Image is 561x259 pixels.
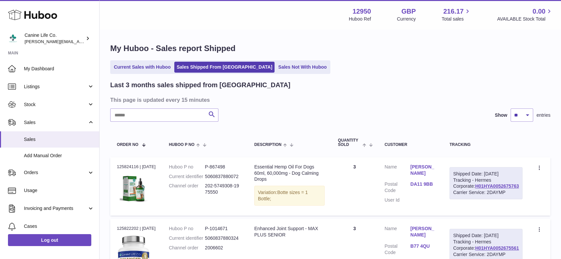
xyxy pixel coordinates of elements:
[174,62,275,73] a: Sales Shipped From [GEOGRAPHIC_DATA]
[475,183,519,189] a: H01HYA0052675763
[410,164,436,176] a: [PERSON_NAME]
[410,181,436,187] a: DA11 9BB
[495,112,507,118] label: Show
[384,181,410,194] dt: Postal Code
[536,112,550,118] span: entries
[410,226,436,238] a: [PERSON_NAME]
[24,84,87,90] span: Listings
[384,226,410,240] dt: Name
[117,143,138,147] span: Order No
[169,173,205,180] dt: Current identifier
[410,243,436,249] a: B77 4QU
[205,183,241,195] dd: 202-5749308-1975550
[169,226,205,232] dt: Huboo P no
[254,164,325,183] div: Essential Hemp Oil For Dogs 60ml, 60,000mg - Dog Calming Drops
[254,186,325,206] div: Variation:
[449,167,522,200] div: Tracking - Hermes Corporate:
[443,7,463,16] span: 216.17
[24,153,94,159] span: Add Manual Order
[24,187,94,194] span: Usage
[254,143,281,147] span: Description
[25,39,133,44] span: [PERSON_NAME][EMAIL_ADDRESS][DOMAIN_NAME]
[117,172,150,205] img: clsg-1-pack-shot-in-2000x2000px.jpg
[110,43,550,54] h1: My Huboo - Sales report Shipped
[338,138,361,147] span: Quantity Sold
[205,173,241,180] dd: 5060837880072
[24,101,87,108] span: Stock
[205,235,241,241] dd: 5060837880324
[24,136,94,143] span: Sales
[169,235,205,241] dt: Current identifier
[349,16,371,22] div: Huboo Ref
[205,164,241,170] dd: P-867498
[169,143,195,147] span: Huboo P no
[24,223,94,229] span: Cases
[24,119,87,126] span: Sales
[532,7,545,16] span: 0.00
[353,7,371,16] strong: 12950
[475,245,519,251] a: H01HYA0052675561
[384,197,410,203] dt: User Id
[24,66,94,72] span: My Dashboard
[384,243,410,256] dt: Postal Code
[110,81,290,90] h2: Last 3 months sales shipped from [GEOGRAPHIC_DATA]
[8,234,91,246] a: Log out
[497,16,553,22] span: AVAILABLE Stock Total
[112,62,173,73] a: Current Sales with Huboo
[169,183,205,195] dt: Channel order
[276,62,329,73] a: Sales Not With Huboo
[258,190,308,201] span: Botte sizes = 1 Bottle;
[25,32,84,45] div: Canine Life Co.
[397,16,416,22] div: Currency
[453,171,519,177] div: Shipped Date: [DATE]
[24,205,87,212] span: Invoicing and Payments
[8,33,18,43] img: kevin@clsgltd.co.uk
[453,189,519,196] div: Carrier Service: 2DAYMP
[117,226,156,231] div: 125822202 | [DATE]
[453,232,519,239] div: Shipped Date: [DATE]
[449,143,522,147] div: Tracking
[384,143,436,147] div: Customer
[254,226,325,238] div: Enhanced Joint Support - MAX PLUS SENIOR
[441,16,471,22] span: Total sales
[169,245,205,251] dt: Channel order
[453,251,519,258] div: Carrier Service: 2DAYMP
[497,7,553,22] a: 0.00 AVAILABLE Stock Total
[384,164,410,178] dt: Name
[205,226,241,232] dd: P-1014671
[117,164,156,170] div: 125824116 | [DATE]
[169,164,205,170] dt: Huboo P no
[110,96,549,103] h3: This page is updated every 15 minutes
[401,7,416,16] strong: GBP
[24,169,87,176] span: Orders
[205,245,241,251] dd: 2006602
[331,157,378,216] td: 3
[441,7,471,22] a: 216.17 Total sales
